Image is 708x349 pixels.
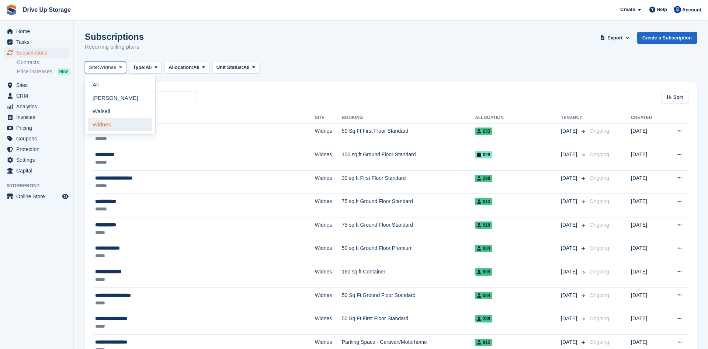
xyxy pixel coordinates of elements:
td: 50 Sq Ft First Floor Standard [342,123,475,147]
td: Widnes [315,311,342,335]
img: Widnes Team [674,6,681,13]
button: Type: All [129,62,162,74]
td: [DATE] [631,147,664,171]
td: [DATE] [631,217,664,241]
button: Export [599,32,631,44]
span: [DATE] [561,221,579,229]
span: Help [657,6,667,13]
a: menu [4,26,70,36]
td: 100 sq ft Ground Floor Standard [342,147,475,171]
span: Invoices [16,112,60,122]
h1: Subscriptions [85,32,144,42]
a: menu [4,123,70,133]
span: [DATE] [561,127,579,135]
td: [DATE] [631,311,664,335]
a: menu [4,165,70,176]
span: CRM [16,91,60,101]
span: Ongoing [590,315,609,321]
a: menu [4,191,70,202]
span: Settings [16,155,60,165]
button: Site: Widnes [85,62,126,74]
td: Widnes [315,264,342,288]
span: Create [620,6,635,13]
span: Ongoing [590,339,609,345]
span: Subscriptions [16,48,60,58]
th: Created [631,112,664,124]
span: Ongoing [590,245,609,251]
a: menu [4,112,70,122]
td: 50 Sq Ft First Floor Standard [342,311,475,335]
a: menu [4,101,70,112]
span: Coupons [16,133,60,144]
span: Pricing [16,123,60,133]
p: Recurring billing plans [85,43,144,51]
span: Online Store [16,191,60,202]
span: Analytics [16,101,60,112]
span: Ongoing [590,292,609,298]
span: 010 [475,221,492,229]
td: 160 sq ft Container [342,264,475,288]
td: [DATE] [631,264,664,288]
span: [DATE] [561,174,579,182]
span: 915 [475,339,492,346]
span: 288 [475,315,492,322]
td: Widnes [315,123,342,147]
span: 298 [475,175,492,182]
td: Widnes [315,194,342,217]
button: Unit Status: All [212,62,259,74]
span: Account [682,6,701,14]
span: [DATE] [561,292,579,299]
td: Widnes [315,217,342,241]
span: All [243,64,250,71]
span: Capital [16,165,60,176]
span: Ongoing [590,151,609,157]
a: menu [4,37,70,47]
td: [DATE] [631,241,664,264]
span: Widnes [99,64,116,71]
a: Preview store [61,192,70,201]
span: Ongoing [590,198,609,204]
span: Sites [16,80,60,90]
th: Customer [94,112,315,124]
a: Walsall [88,105,152,118]
a: menu [4,48,70,58]
span: [DATE] [561,338,579,346]
span: All [146,64,152,71]
span: Protection [16,144,60,154]
div: NEW [58,68,70,75]
td: Widnes [315,170,342,194]
td: [DATE] [631,287,664,311]
a: [PERSON_NAME] [88,91,152,105]
span: Storefront [7,182,73,189]
td: [DATE] [631,123,664,147]
td: 50 sq ft Ground Floor Premium [342,241,475,264]
a: menu [4,80,70,90]
td: 30 sq ft First Floor Standard [342,170,475,194]
span: 012 [475,198,492,205]
a: menu [4,144,70,154]
button: Allocation: All [164,62,209,74]
span: Sort [673,94,683,101]
th: Booking [342,112,475,124]
span: Home [16,26,60,36]
span: All [193,64,199,71]
span: [DATE] [561,315,579,322]
th: Allocation [475,112,561,124]
span: 004 [475,245,492,252]
td: 75 sq ft Ground Floor Standard [342,217,475,241]
span: Unit Status: [216,64,243,71]
a: Create a Subscription [637,32,697,44]
a: menu [4,155,70,165]
a: All [88,78,152,91]
td: 75 sq ft Ground Floor Standard [342,194,475,217]
span: Site: [89,64,99,71]
td: [DATE] [631,194,664,217]
span: Ongoing [590,222,609,228]
span: [DATE] [561,151,579,158]
th: Site [315,112,342,124]
span: 809 [475,268,492,276]
td: 50 Sq Ft Ground Floor Standard [342,287,475,311]
td: Widnes [315,147,342,171]
img: stora-icon-8386f47178a22dfd0bd8f6a31ec36ba5ce8667c1dd55bd0f319d3a0aa187defe.svg [6,4,17,15]
th: Tenancy [561,112,587,124]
